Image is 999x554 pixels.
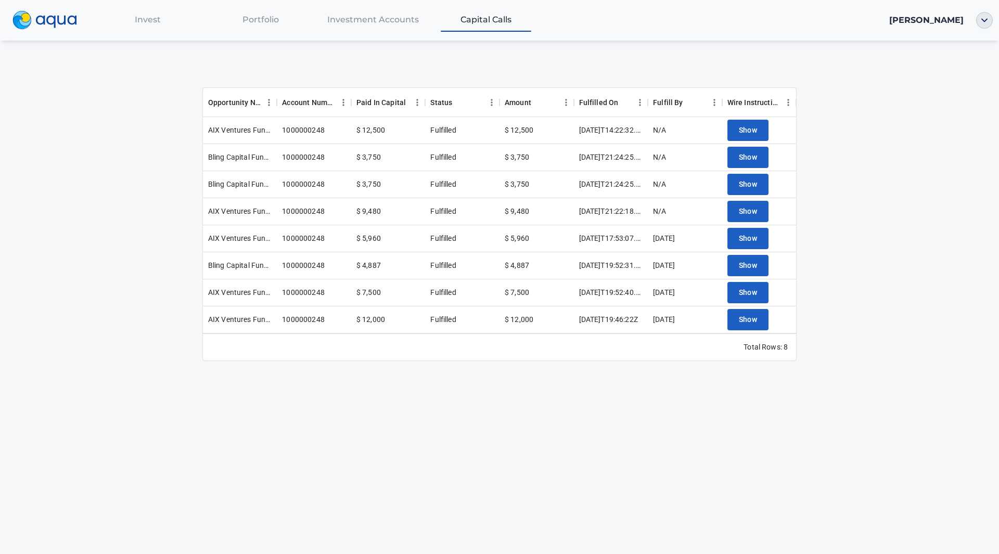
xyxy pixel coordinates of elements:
[727,201,769,222] button: Show
[739,286,758,299] span: Show
[579,314,638,325] div: 2025-08-01T19:46:22Z
[356,179,381,189] div: $ 3,750
[707,95,722,110] button: Menu
[579,179,643,189] div: 2024-02-02T21:24:25.094696Z
[739,205,758,218] span: Show
[12,11,77,30] img: logo
[430,152,456,162] div: Fulfilled
[727,282,769,303] button: Show
[92,9,204,30] a: Invest
[430,260,456,270] div: Fulfilled
[505,260,529,270] div: $ 4,887
[317,9,430,30] a: Investment Accounts
[282,233,325,243] div: 1000000248
[727,120,769,141] button: Show
[430,88,452,117] div: Status
[499,88,574,117] div: Amount
[653,233,675,243] div: 2024-08-30
[208,206,272,216] div: AIX Ventures Fund II
[282,125,325,135] div: 1000000248
[208,88,262,117] div: Opportunity Name
[505,88,531,117] div: Amount
[277,88,351,117] div: Account Number
[430,125,456,135] div: Fulfilled
[739,232,758,245] span: Show
[430,287,456,298] div: Fulfilled
[282,152,325,162] div: 1000000248
[505,314,533,325] div: $ 12,000
[579,125,643,135] div: 2023-10-20T14:22:32.381593Z
[6,8,92,32] a: logo
[208,125,272,135] div: AIX Ventures Fund II
[282,88,336,117] div: Account Number
[351,88,426,117] div: Paid In Capital
[505,206,529,216] div: $ 9,480
[208,152,272,162] div: Bling Capital Fund IV Opps
[727,255,769,276] button: Show
[204,9,317,30] a: Portfolio
[727,228,769,249] button: Show
[653,88,683,117] div: Fulfill By
[653,179,666,189] div: N/A
[356,206,381,216] div: $ 9,480
[430,179,456,189] div: Fulfilled
[356,314,385,325] div: $ 12,000
[460,15,511,24] span: Capital Calls
[505,125,533,135] div: $ 12,500
[739,259,758,272] span: Show
[889,15,964,25] span: [PERSON_NAME]
[356,125,385,135] div: $ 12,500
[242,15,279,24] span: Portfolio
[739,151,758,164] span: Show
[653,206,666,216] div: N/A
[653,152,666,162] div: N/A
[780,95,796,110] button: Menu
[579,152,643,162] div: 2024-02-02T21:24:25.807630Z
[727,88,781,117] div: Wire Instructions
[356,152,381,162] div: $ 3,750
[976,12,993,29] img: ellipse
[356,233,381,243] div: $ 5,960
[261,95,277,110] button: Menu
[739,313,758,326] span: Show
[484,95,499,110] button: Menu
[203,88,277,117] div: Opportunity Name
[505,152,529,162] div: $ 3,750
[336,95,351,110] button: Menu
[208,179,272,189] div: Bling Capital Fund IV
[505,233,529,243] div: $ 5,960
[744,342,788,352] div: Total Rows: 8
[425,88,499,117] div: Status
[135,15,161,24] span: Invest
[356,88,406,117] div: Paid In Capital
[356,287,381,298] div: $ 7,500
[208,287,272,298] div: AIX Ventures Fund II
[653,314,675,325] div: 2025-08-04
[208,233,272,243] div: AIX Ventures Fund II
[558,95,574,110] button: Menu
[739,178,758,191] span: Show
[282,260,325,270] div: 1000000248
[282,314,325,325] div: 1000000248
[282,179,325,189] div: 1000000248
[574,88,648,117] div: Fulfilled On
[632,95,648,110] button: Menu
[409,95,425,110] button: Menu
[430,206,456,216] div: Fulfilled
[505,287,529,298] div: $ 7,500
[430,314,456,325] div: Fulfilled
[727,174,769,195] button: Show
[653,260,675,270] div: 2025-06-04
[282,206,325,216] div: 1000000248
[727,309,769,330] button: Show
[648,88,722,117] div: Fulfill By
[579,88,619,117] div: Fulfilled On
[327,15,419,24] span: Investment Accounts
[505,179,529,189] div: $ 3,750
[727,147,769,168] button: Show
[356,260,381,270] div: $ 4,887
[208,314,272,325] div: AIX Ventures Fund II
[429,9,542,30] a: Capital Calls
[579,287,643,298] div: 2025-06-12T19:52:40.452239Z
